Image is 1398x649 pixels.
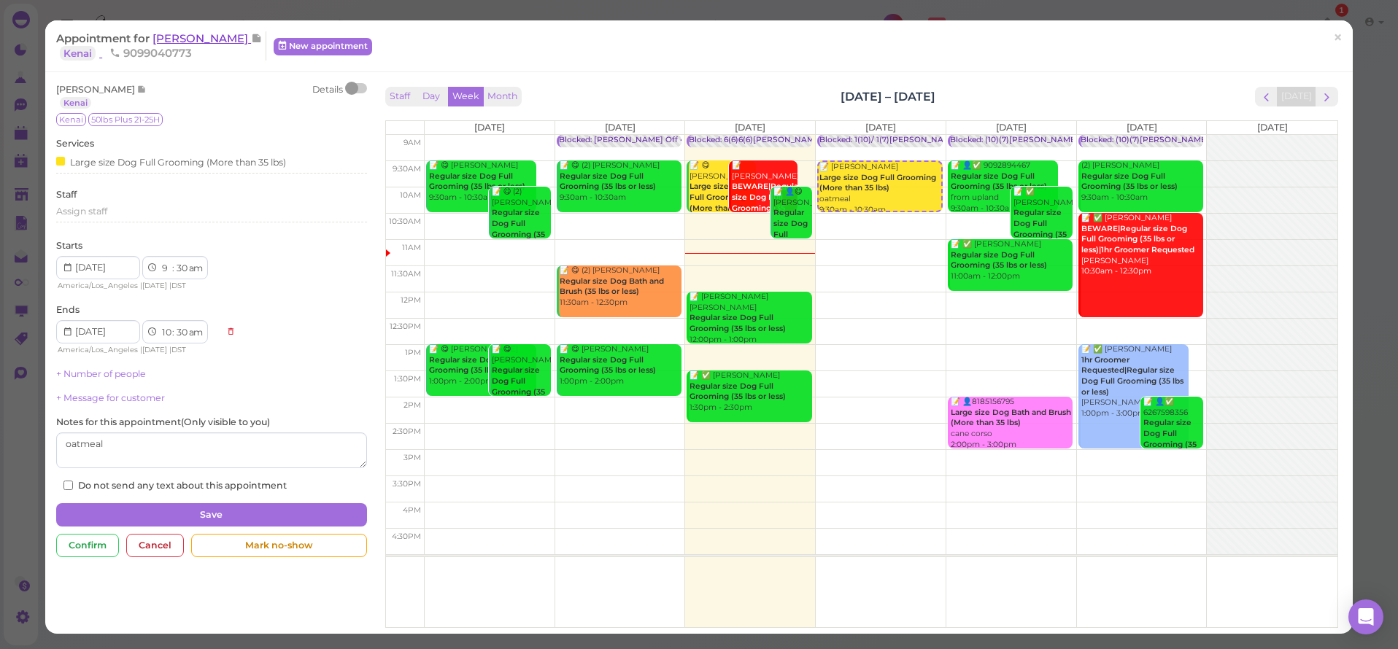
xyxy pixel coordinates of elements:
[56,239,82,252] label: Starts
[690,182,748,223] b: Large size Dog Full Grooming (More than 35 lbs)
[126,534,184,557] div: Cancel
[56,303,80,316] label: Ends
[1081,224,1194,254] b: BEWARE|Regular size Dog Full Grooming (35 lbs or less)|1hr Groomer Requested
[492,208,545,249] b: Regular size Dog Full Grooming (35 lbs or less)
[63,479,287,492] label: Do not send any text about this appointment
[393,427,421,436] span: 2:30pm
[429,355,525,376] b: Regular size Dog Full Grooming (35 lbs or less)
[773,187,812,305] div: 📝 👤😋 [PERSON_NAME] yorkie 10:00am - 11:00am
[1013,208,1067,249] b: Regular size Dog Full Grooming (35 lbs or less)
[394,374,421,384] span: 1:30pm
[1348,599,1383,634] div: Open Intercom Messenger
[1255,87,1278,106] button: prev
[60,46,96,61] a: Kenai
[1277,87,1316,106] button: [DATE]
[56,392,165,403] a: + Message for customer
[689,135,879,146] div: Blocked: 6(6)6(6)[PERSON_NAME] • appointment
[689,160,755,246] div: 📝 😋 [PERSON_NAME] 9:30am - 10:30am
[492,365,545,407] b: Regular size Dog Full Grooming (35 lbs or less)
[1081,160,1203,203] div: (2) [PERSON_NAME] 9:30am - 10:30am
[560,355,656,376] b: Regular size Dog Full Grooming (35 lbs or less)
[56,154,286,169] div: Large size Dog Full Grooming (More than 35 lbs)
[1257,122,1288,133] span: [DATE]
[171,281,186,290] span: DST
[56,84,137,95] span: [PERSON_NAME]
[393,164,421,174] span: 9:30am
[951,171,1047,192] b: Regular size Dog Full Grooming (35 lbs or less)
[390,322,421,331] span: 12:30pm
[56,188,77,201] label: Staff
[1143,418,1197,459] b: Regular size Dog Full Grooming (35 lbs or less)
[56,279,219,292] div: | |
[56,416,270,429] label: Notes for this appointment ( Only visible to you )
[731,160,798,268] div: 📝 [PERSON_NAME] new schnauzer [PERSON_NAME] 9:30am - 10:30am
[819,135,1016,146] div: Blocked: 1(10)/ 1(7)[PERSON_NAME] • appointment
[950,160,1058,214] div: 📝 👤✅ 9092894467 from upland 9:30am - 10:30am
[56,137,94,150] label: Services
[605,122,636,133] span: [DATE]
[560,171,656,192] b: Regular size Dog Full Grooming (35 lbs or less)
[109,46,192,60] span: 9099040773
[491,187,552,273] div: 📝 😋 (2) [PERSON_NAME] 10:00am - 11:00am
[483,87,522,106] button: Month
[414,87,449,106] button: Day
[1081,344,1189,419] div: 📝 ✅ [PERSON_NAME] [PERSON_NAME] 1:00pm - 3:00pm
[137,84,147,95] span: Note
[171,345,186,354] span: DST
[63,481,73,490] input: Do not send any text about this appointment
[951,408,1071,428] b: Large size Dog Bath and Brush (More than 35 lbs)
[152,31,251,45] span: [PERSON_NAME]
[1081,213,1203,277] div: 📝 ✅ [PERSON_NAME] [PERSON_NAME] 10:30am - 12:30pm
[1316,87,1338,106] button: next
[1081,355,1183,397] b: 1hr Groomer Requested|Regular size Dog Full Grooming (35 lbs or less)
[950,135,1135,146] div: Blocked: (10)(7)[PERSON_NAME] • appointment
[474,122,505,133] span: [DATE]
[251,31,262,45] span: Note
[732,182,801,223] b: BEWARE|Regular size Dog Full Grooming (35 lbs or less)
[559,135,735,146] div: Blocked: [PERSON_NAME] Off • appointment
[191,534,366,557] div: Mark no-show
[841,88,935,105] h2: [DATE] – [DATE]
[690,313,786,333] b: Regular size Dog Full Grooming (35 lbs or less)
[1324,21,1351,55] a: ×
[950,239,1073,282] div: 📝 ✅ [PERSON_NAME] 11:00am - 12:00pm
[56,31,262,60] a: [PERSON_NAME] Kenai
[950,397,1073,450] div: 📝 👤8185156795 cane corso 2:00pm - 3:00pm
[819,162,941,215] div: 📝 [PERSON_NAME] oatmeal 9:30am - 10:30am
[1143,397,1203,493] div: 📝 👤✅ 6267598356 Yelper 2:00pm - 3:00pm
[560,276,664,297] b: Regular size Dog Bath and Brush (35 lbs or less)
[400,190,421,200] span: 10am
[559,344,681,387] div: 📝 😋 [PERSON_NAME] 1:00pm - 2:00pm
[58,345,138,354] span: America/Los_Angeles
[142,281,167,290] span: [DATE]
[58,281,138,290] span: America/Los_Angeles
[88,113,163,126] span: 50lbs Plus 21-25H
[1081,171,1178,192] b: Regular size Dog Full Grooming (35 lbs or less)
[559,265,681,308] div: 📝 😋 (2) [PERSON_NAME] 11:30am - 12:30pm
[690,381,786,402] b: Regular size Dog Full Grooming (35 lbs or less)
[403,453,421,462] span: 3pm
[393,479,421,489] span: 3:30pm
[735,122,765,133] span: [DATE]
[392,532,421,541] span: 4:30pm
[56,31,266,61] div: Appointment for
[60,97,91,109] a: Kenai
[401,295,421,305] span: 12pm
[403,400,421,410] span: 2pm
[491,344,552,430] div: 📝 😋 [PERSON_NAME] 1:00pm - 2:00pm
[689,370,811,413] div: 📝 ✅ [PERSON_NAME] 1:30pm - 2:30pm
[56,368,146,379] a: + Number of people
[428,344,536,387] div: 📝 😋 [PERSON_NAME] 1:00pm - 2:00pm
[951,250,1047,271] b: Regular size Dog Full Grooming (35 lbs or less)
[56,113,86,126] span: Kenai
[56,503,366,526] button: Save
[56,206,107,217] span: Assign staff
[1333,28,1343,48] span: ×
[403,138,421,147] span: 9am
[1013,187,1073,273] div: 📝 ✅ [PERSON_NAME] 10:00am - 11:00am
[559,160,681,203] div: 📝 😋 (2) [PERSON_NAME] 9:30am - 10:30am
[1127,122,1157,133] span: [DATE]
[274,38,372,55] a: New appointment
[142,345,167,354] span: [DATE]
[385,87,414,106] button: Staff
